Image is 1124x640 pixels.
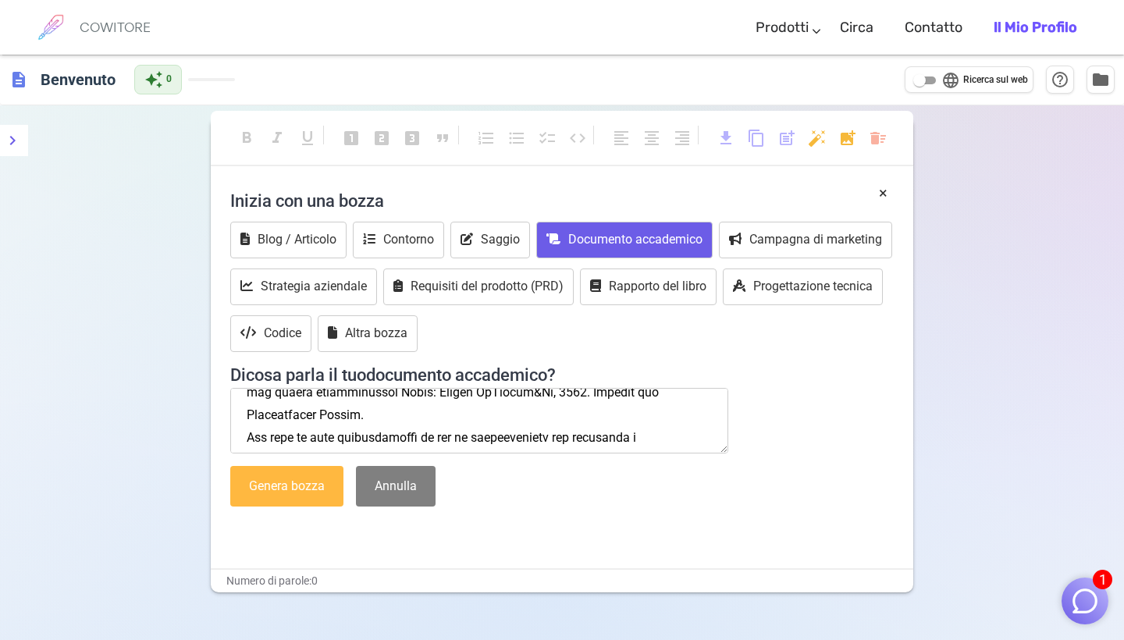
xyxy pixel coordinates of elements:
[568,129,587,148] span: code
[144,70,163,89] span: auto_awesome
[450,222,530,258] button: Saggio
[356,466,436,507] button: Annulla
[963,73,1028,88] span: Ricerca sul web
[268,129,286,148] span: format_italic
[838,129,857,148] span: add_photo_alternate
[298,129,317,148] span: format_underlined
[230,466,343,507] button: Genera bozza
[477,129,496,148] span: format_list_numbered
[9,70,28,89] span: description
[80,20,151,34] h6: COWITORE
[941,71,960,90] span: language
[383,268,574,305] button: Requisiti del prodotto (PRD)
[719,222,892,258] button: Campagna di marketing
[1070,586,1100,616] img: Chiudi la chat
[1062,578,1108,624] button: 1
[230,356,894,386] h4: Di cosa parla il tuo documento accademico ?
[166,72,172,87] span: 0
[777,129,796,148] span: post_add
[342,129,361,148] span: looks_one
[538,129,557,148] span: checklist
[905,5,962,51] a: Contatto
[353,222,444,258] button: Contorno
[756,5,809,51] a: Prodotti
[580,268,717,305] button: Rapporto del libro
[673,129,692,148] span: format_align_right
[507,129,526,148] span: format_list_bulleted
[642,129,661,148] span: format_align_center
[230,268,377,305] button: Strategia aziendale
[1093,570,1112,589] span: 1
[747,129,766,148] span: content_copy
[536,222,713,258] button: Documento accademico
[612,129,631,148] span: format_align_left
[237,129,256,148] span: format_bold
[1051,70,1069,89] span: help_outline
[433,129,452,148] span: format_quote
[230,388,728,453] textarea: Lo ipsumdo “sitamet consecteturad” elitsedd eiu temporincididun utlaboreetdo mag aliqu en adminim...
[1087,66,1115,94] button: Gestisci documenti
[372,129,391,148] span: looks_two
[994,5,1077,51] a: Il mio profilo
[869,129,887,148] span: delete_sweep
[1091,70,1110,89] span: folder
[230,315,311,352] button: Codice
[840,5,873,51] a: Circa
[879,182,887,204] button: ×
[34,64,122,95] h6: Clicca per modificare il titolo
[403,129,421,148] span: looks_3
[230,222,347,258] button: Blog / Articolo
[31,8,70,47] img: logo del marchio
[723,268,883,305] button: Progettazione tecnica
[994,19,1077,36] b: Il mio profilo
[318,315,418,352] button: Altra bozza
[211,570,913,592] div: Numero di parole: 0
[230,182,894,219] h4: Inizia con una bozza
[808,129,827,148] span: auto_fix_high
[1046,66,1074,94] button: Aiuto e scorciatoie
[717,129,735,148] span: download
